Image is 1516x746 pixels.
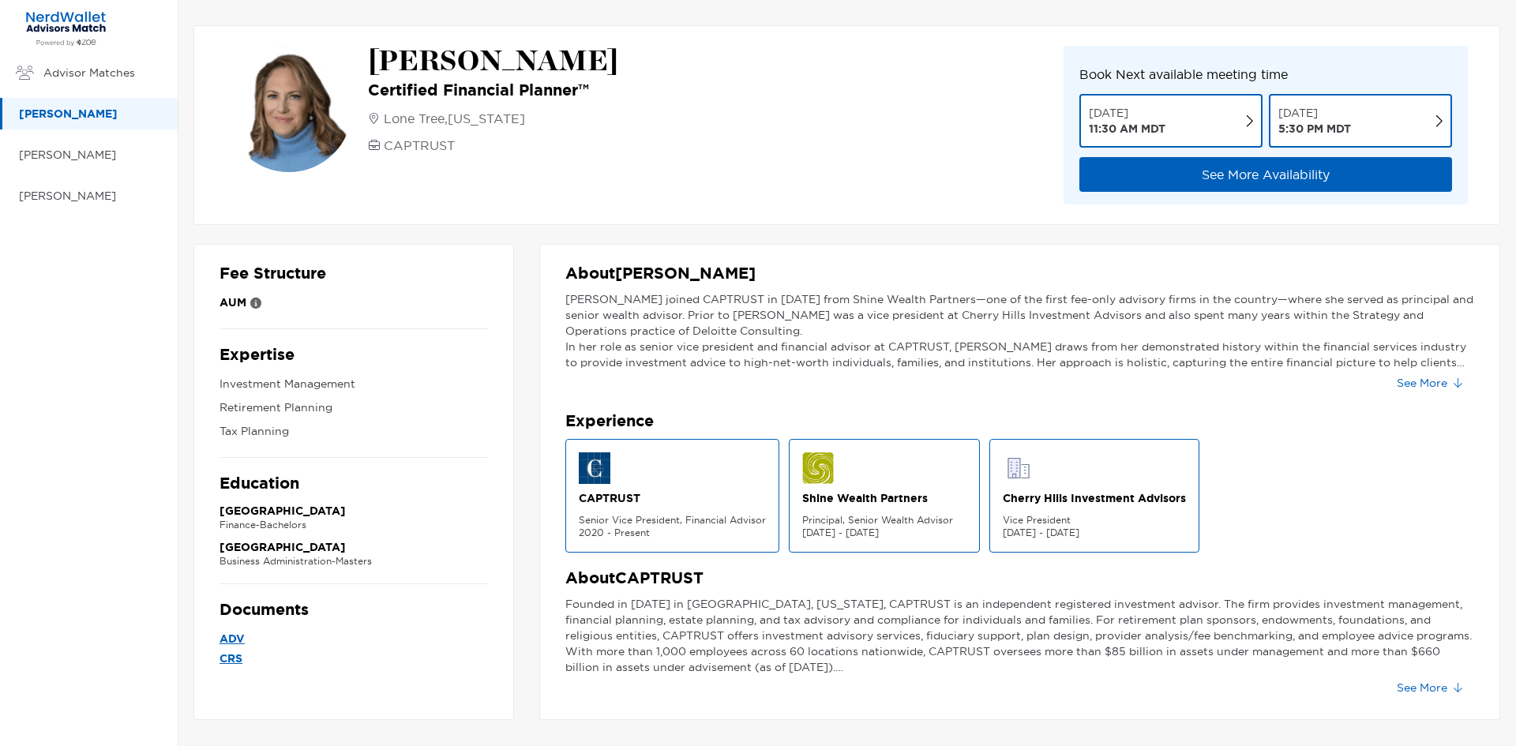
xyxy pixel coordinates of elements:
[565,568,1474,588] p: About CAPTRUST
[220,555,488,568] p: Business Administration - Masters
[1384,675,1474,700] button: See More
[802,490,966,506] p: Shine Wealth Partners
[220,374,488,394] p: Investment Management
[579,452,610,484] img: firm logo
[220,345,488,365] p: Expertise
[579,490,766,506] p: CAPTRUST
[220,649,488,669] a: CRS
[220,629,488,649] a: ADV
[1079,65,1452,84] p: Book Next available meeting time
[802,452,834,484] img: firm logo
[1089,105,1165,121] p: [DATE]
[565,411,1474,431] p: Experience
[1003,514,1186,527] p: Vice President
[220,519,488,531] p: Finance - Bachelors
[384,136,455,155] p: CAPTRUST
[565,264,1474,283] p: About [PERSON_NAME]
[220,600,488,620] p: Documents
[802,527,966,539] p: [DATE] - [DATE]
[220,503,488,519] p: [GEOGRAPHIC_DATA]
[19,104,162,124] p: [PERSON_NAME]
[43,63,162,83] p: Advisor Matches
[1079,94,1263,148] button: [DATE] 11:30 AM MDT
[226,46,352,172] img: avatar
[1079,157,1452,192] button: See More Availability
[579,527,766,539] p: 2020 - Present
[802,514,966,527] p: Principal, Senior Wealth Advisor
[220,539,488,555] p: [GEOGRAPHIC_DATA]
[19,186,162,206] p: [PERSON_NAME]
[368,46,618,77] p: [PERSON_NAME]
[1003,452,1034,484] img: firm logo
[220,264,488,283] p: Fee Structure
[220,474,488,493] p: Education
[220,398,488,418] p: Retirement Planning
[220,293,246,313] p: AUM
[220,422,488,441] p: Tax Planning
[565,291,1474,339] p: [PERSON_NAME] joined CAPTRUST in [DATE] from Shine Wealth Partners—one of the first fee-only advi...
[19,145,162,165] p: [PERSON_NAME]
[1278,121,1351,137] p: 5:30 PM MDT
[565,339,1474,370] p: In her role as senior vice president and financial advisor at CAPTRUST, [PERSON_NAME] draws from ...
[579,514,766,527] p: Senior Vice President, Financial Advisor
[1278,105,1351,121] p: [DATE]
[384,109,525,128] p: Lone Tree , [US_STATE]
[1269,94,1452,148] button: [DATE] 5:30 PM MDT
[19,10,113,47] img: Zoe Financial
[368,81,618,99] p: Certified Financial Planner™
[1384,370,1474,395] button: See More
[1003,490,1186,506] p: Cherry Hills Investment Advisors
[1089,121,1165,137] p: 11:30 AM MDT
[1003,527,1186,539] p: [DATE] - [DATE]
[565,596,1474,675] p: Founded in [DATE] in [GEOGRAPHIC_DATA], [US_STATE], CAPTRUST is an independent registered investm...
